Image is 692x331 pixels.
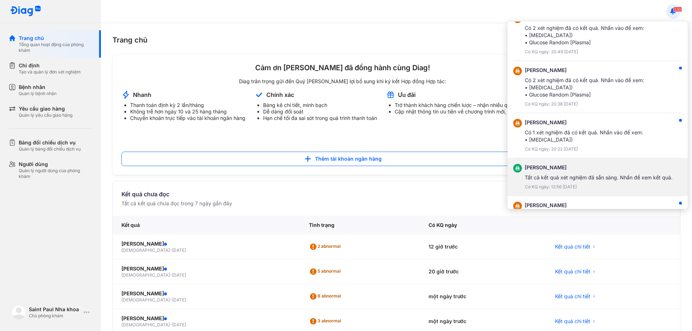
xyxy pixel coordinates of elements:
div: Có KQ ngày: 20:22 [DATE] [525,146,643,152]
div: Quản lý bảng đối chiếu dịch vụ [19,146,81,152]
div: Tất cả kết quả xét nghiệm đã sẵn sàng. Nhấn để xem kết quả. [525,174,673,181]
div: Chỉ định [19,62,81,69]
div: Có KQ ngày: 20:49 [DATE] [525,49,644,55]
div: [PERSON_NAME] [525,119,643,126]
img: logo [12,305,26,319]
button: [PERSON_NAME]Tất cả kết quả xét nghiệm đã sẵn sàng. Nhấn để xem kết quả.Có KQ ngày: 12:56 [DATE] [507,158,688,196]
div: Yêu cầu giao hàng [19,105,72,112]
button: [PERSON_NAME]Có 2 xét nghiệm đã có kết quả. Nhấn vào để xem:• [MEDICAL_DATA])• Glucose Random [Pl... [507,61,688,113]
div: [PERSON_NAME] [525,67,644,74]
button: [PERSON_NAME]Có 1 xét nghiệm đã có kết quả. Nhấn vào để xem:• [MEDICAL_DATA])Có KQ ngày: 20:22 [D... [507,113,688,158]
div: Saint Paul Nha khoa [29,306,81,313]
div: Có 1 xét nghiệm đã có kết quả. Nhấn vào để xem: • [MEDICAL_DATA]) [525,129,643,143]
div: Bệnh nhân [19,84,57,91]
div: Có 2 xét nghiệm đã có kết quả. Nhấn vào để xem: • [MEDICAL_DATA]) • Glucose Random [Plasma] [525,77,644,98]
div: Quản lý người dùng của phòng khám [19,168,92,179]
div: Tổng quan hoạt động của phòng khám [19,42,92,53]
div: Chủ phòng khám [29,313,81,319]
div: Quản lý bệnh nhân [19,91,57,97]
div: [PERSON_NAME] [525,202,644,209]
div: [PERSON_NAME] [525,164,673,171]
div: Tạo và quản lý đơn xét nghiệm [19,69,81,75]
button: [PERSON_NAME]Có 2 xét nghiệm đã có kết quả. Nhấn vào để xem:• [MEDICAL_DATA])• Glucose Random [Pl... [507,9,688,61]
button: [PERSON_NAME]Có 2 xét nghiệm đã có kết quả. Nhấn vào để xem:• [MEDICAL_DATA])• Glucose Random [Pl... [507,196,688,248]
div: Bảng đối chiếu dịch vụ [19,139,81,146]
div: Người dùng [19,161,92,168]
div: Có KQ ngày: 12:56 [DATE] [525,184,673,190]
div: Trang chủ [19,35,92,42]
img: logo [10,6,41,17]
div: Quản lý yêu cầu giao hàng [19,112,72,118]
div: Có KQ ngày: 20:38 [DATE] [525,101,644,107]
div: Có 2 xét nghiệm đã có kết quả. Nhấn vào để xem: • [MEDICAL_DATA]) • Glucose Random [Plasma] [525,24,644,46]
